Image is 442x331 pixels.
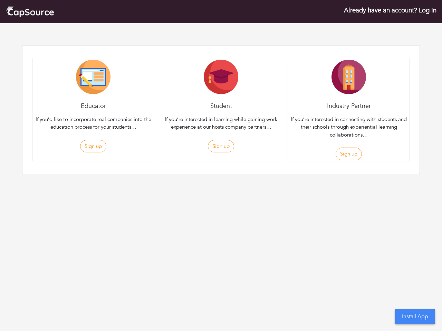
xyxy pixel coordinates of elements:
[34,116,153,131] p: If you’d like to incorporate real companies into the education process for your students…
[288,102,410,110] h4: Industry Partner
[331,60,366,94] img: Company-Icon-7f8a26afd1715722aa5ae9dc11300c11ceeb4d32eda0db0d61c21d11b95ecac6.png
[76,60,110,94] img: Educator-Icon-31d5a1e457ca3f5474c6b92ab10a5d5101c9f8fbafba7b88091835f1a8db102f.png
[395,309,435,324] button: Install App
[32,102,154,110] h4: Educator
[336,148,362,160] button: Sign up
[80,140,106,153] button: Sign up
[6,6,54,18] img: cap_logo.png
[344,6,436,15] a: Already have an account? Log in
[204,60,238,94] img: Student-Icon-6b6867cbad302adf8029cb3ecf392088beec6a544309a027beb5b4b4576828a8.png
[289,116,408,139] p: If you’re interested in connecting with students and their schools through experiential learning ...
[162,116,280,131] p: If you’re interested in learning while gaining work experience at our hosts company partners…
[160,102,282,110] h4: Student
[208,140,234,153] button: Sign up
